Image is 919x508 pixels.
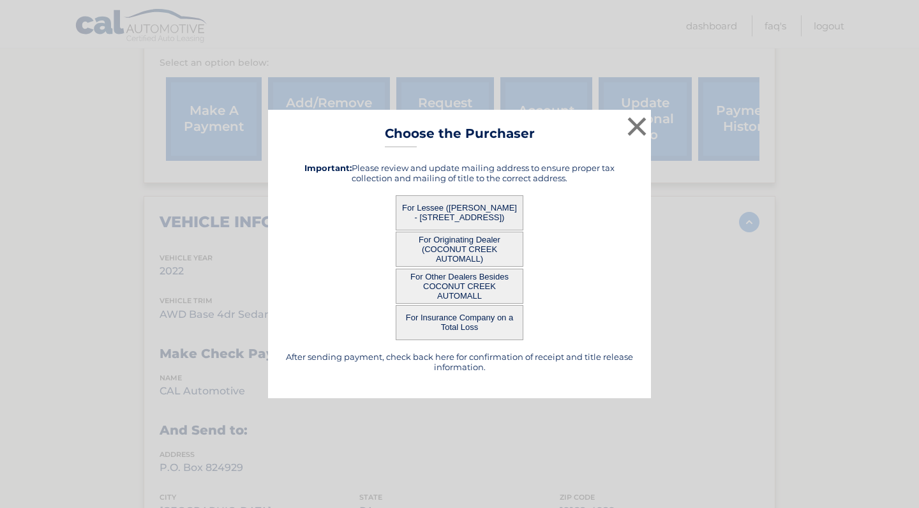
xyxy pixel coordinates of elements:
[385,126,535,148] h3: Choose the Purchaser
[396,305,523,340] button: For Insurance Company on a Total Loss
[284,163,635,183] h5: Please review and update mailing address to ensure proper tax collection and mailing of title to ...
[284,352,635,372] h5: After sending payment, check back here for confirmation of receipt and title release information.
[396,195,523,230] button: For Lessee ([PERSON_NAME] - [STREET_ADDRESS])
[396,269,523,304] button: For Other Dealers Besides COCONUT CREEK AUTOMALL
[304,163,352,173] strong: Important:
[396,232,523,267] button: For Originating Dealer (COCONUT CREEK AUTOMALL)
[624,114,650,139] button: ×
